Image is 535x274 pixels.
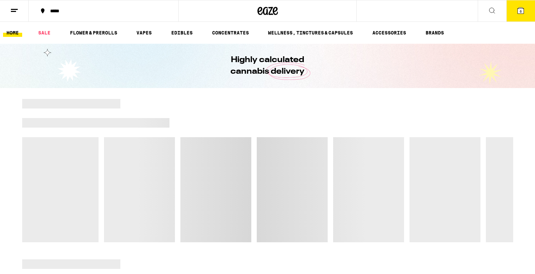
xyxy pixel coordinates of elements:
a: EDIBLES [168,29,196,37]
a: FLOWER & PREROLLS [66,29,121,37]
button: 6 [506,0,535,21]
h1: Highly calculated cannabis delivery [211,54,324,77]
a: BRANDS [422,29,447,37]
a: SALE [35,29,54,37]
a: HOME [3,29,22,37]
a: CONCENTRATES [209,29,252,37]
a: VAPES [133,29,155,37]
a: ACCESSORIES [369,29,410,37]
a: WELLNESS, TINCTURES & CAPSULES [265,29,356,37]
span: 6 [520,9,522,13]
